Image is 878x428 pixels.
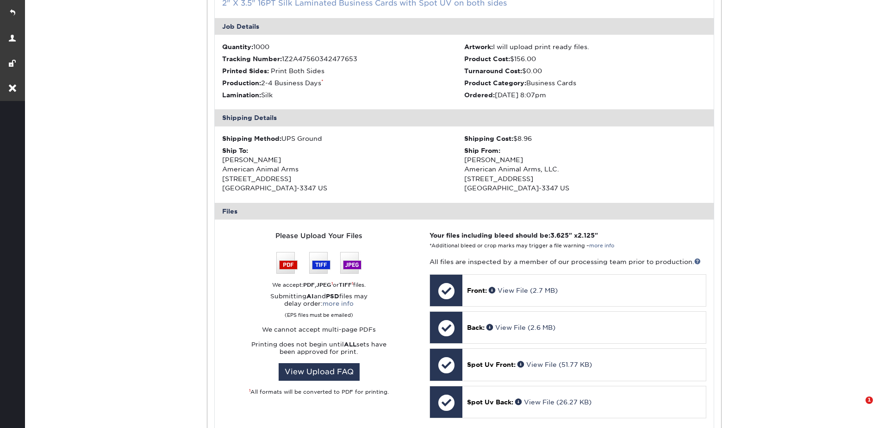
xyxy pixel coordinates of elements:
[578,232,595,239] span: 2.125
[589,243,614,249] a: more info
[467,398,513,406] span: Spot Uv Back:
[464,79,526,87] strong: Product Category:
[344,341,356,348] strong: ALL
[550,232,569,239] span: 3.625
[276,252,361,274] img: We accept: PSD, TIFF, or JPEG (JPG)
[331,281,333,286] sup: 1
[326,293,339,300] strong: PSD
[339,282,352,288] strong: TIFF
[222,78,464,88] li: 2-4 Business Days
[464,43,493,50] strong: Artwork:
[464,146,706,193] div: [PERSON_NAME] American Animal Arms, LLC. [STREET_ADDRESS] [GEOGRAPHIC_DATA]-3347 US
[847,397,869,419] iframe: Intercom live chat
[464,42,706,51] li: I will upload print ready files.
[464,90,706,100] li: [DATE] 8:07pm
[866,397,873,404] span: 1
[222,79,261,87] strong: Production:
[222,146,464,193] div: [PERSON_NAME] American Animal Arms [STREET_ADDRESS] [GEOGRAPHIC_DATA]-3347 US
[222,43,253,50] strong: Quantity:
[430,232,598,239] strong: Your files including bleed should be: " x "
[222,90,464,100] li: Silk
[222,147,248,154] strong: Ship To:
[215,18,714,35] div: Job Details
[271,67,324,75] span: Print Both Sides
[222,91,261,99] strong: Lamination:
[215,203,714,220] div: Files
[316,282,331,288] strong: JPEG
[430,257,706,266] p: All files are inspected by a member of our processing team prior to production.
[464,66,706,76] li: $0.00
[430,243,614,249] small: *Additional bleed or crop marks may trigger a file warning –
[222,293,416,319] p: Submitting and files may delay order:
[222,42,464,51] li: 1000
[222,67,269,75] strong: Printed Sides:
[352,281,353,286] sup: 1
[464,55,510,63] strong: Product Cost:
[464,54,706,63] li: $156.00
[467,287,487,294] span: Front:
[303,282,315,288] strong: PDF
[467,324,485,331] span: Back:
[306,293,314,300] strong: AI
[222,231,416,241] div: Please Upload Your Files
[464,134,706,143] div: $8.96
[222,134,464,143] div: UPS Ground
[222,281,416,289] div: We accept: , or files.
[464,147,500,154] strong: Ship From:
[464,91,495,99] strong: Ordered:
[222,341,416,356] p: Printing does not begin until sets have been approved for print.
[279,363,360,381] a: View Upload FAQ
[282,55,357,63] span: 1Z2A47560342477653
[486,324,555,331] a: View File (2.6 MB)
[464,78,706,88] li: Business Cards
[222,135,281,142] strong: Shipping Method:
[464,135,513,142] strong: Shipping Cost:
[693,338,878,403] iframe: Intercom notifications message
[515,398,592,406] a: View File (26.27 KB)
[467,361,516,368] span: Spot Uv Front:
[285,308,353,319] small: (EPS files must be emailed)
[215,109,714,126] div: Shipping Details
[2,400,79,425] iframe: Google Customer Reviews
[222,326,416,334] p: We cannot accept multi-page PDFs
[249,388,250,393] sup: 1
[323,300,354,307] a: more info
[489,287,558,294] a: View File (2.7 MB)
[222,55,282,63] strong: Tracking Number:
[464,67,522,75] strong: Turnaround Cost:
[517,361,592,368] a: View File (51.77 KB)
[222,388,416,396] div: All formats will be converted to PDF for printing.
